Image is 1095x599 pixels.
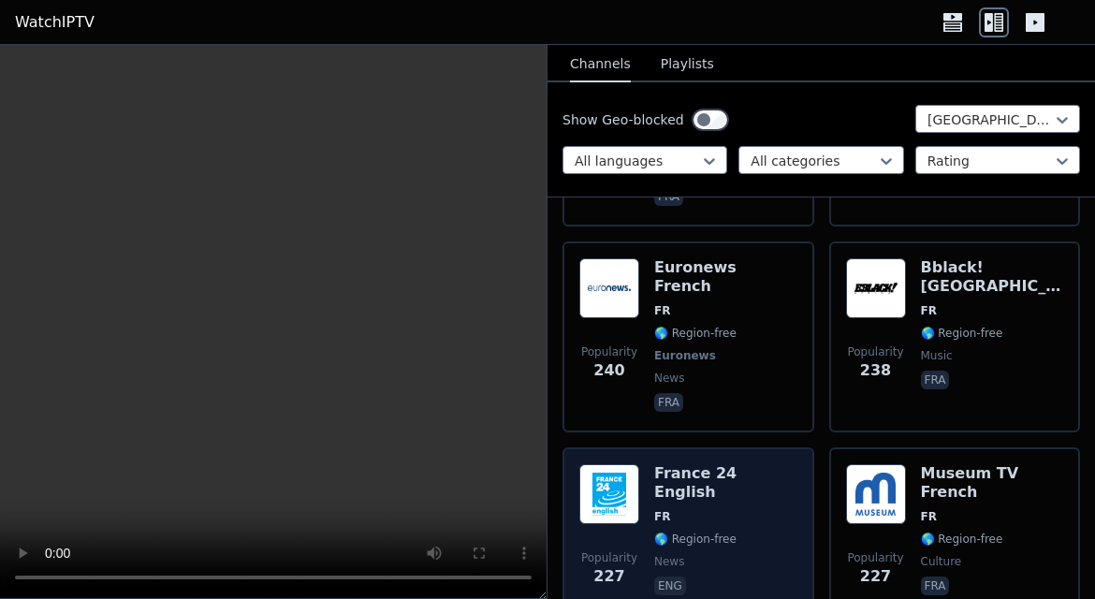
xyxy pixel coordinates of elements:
button: Channels [570,47,631,82]
span: Popularity [581,344,637,359]
img: Museum TV French [846,464,906,524]
span: 🌎 Region-free [921,532,1003,547]
span: 240 [593,359,624,382]
a: WatchIPTV [15,11,95,34]
h6: Euronews French [654,258,797,296]
span: news [654,554,684,569]
button: Playlists [661,47,714,82]
span: FR [654,509,670,524]
h6: France 24 English [654,464,797,502]
span: news [654,371,684,386]
h6: Bblack! [GEOGRAPHIC_DATA] [921,258,1064,296]
span: Popularity [847,550,903,565]
p: fra [921,577,950,595]
h6: Museum TV French [921,464,1064,502]
span: 227 [860,565,891,588]
span: Euronews [654,348,716,363]
img: Euronews French [579,258,639,318]
span: Popularity [847,344,903,359]
span: 🌎 Region-free [654,532,737,547]
p: fra [921,371,950,389]
span: FR [654,303,670,318]
span: Popularity [581,550,637,565]
p: fra [654,393,683,412]
span: FR [921,509,937,524]
span: 🌎 Region-free [921,326,1003,341]
span: culture [921,554,962,569]
span: 🌎 Region-free [654,326,737,341]
span: 238 [860,359,891,382]
label: Show Geo-blocked [562,110,684,129]
p: eng [654,577,686,595]
span: 227 [593,565,624,588]
img: Bblack! Africa [846,258,906,318]
img: France 24 English [579,464,639,524]
span: music [921,348,953,363]
span: FR [921,303,937,318]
